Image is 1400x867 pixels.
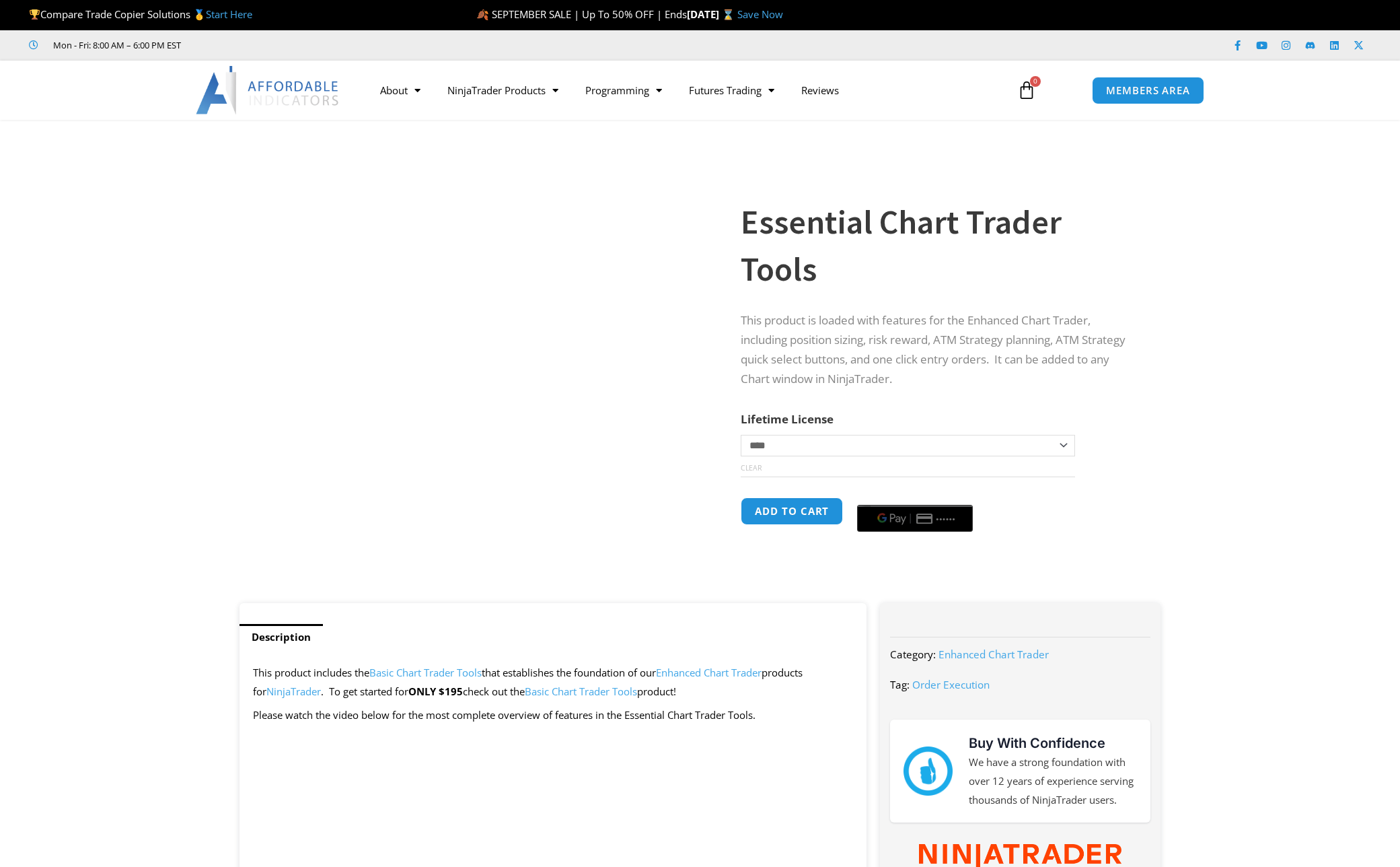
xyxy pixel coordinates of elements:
[1106,85,1190,96] span: MEMBERS AREA
[572,75,675,106] a: Programming
[938,648,1049,661] a: Enhanced Chart Trader
[656,666,762,679] a: Enhanced Chart Trader
[525,685,637,698] a: Basic Chart Trader Tools
[741,199,1134,293] h1: Essential Chart Trader Tools
[196,66,340,114] img: LogoAI | Affordable Indicators – NinjaTrader
[937,514,957,523] text: ••••••
[854,495,975,497] iframe: Secure payment input frame
[408,685,463,698] strong: ONLY $195
[369,666,482,679] a: Basic Chart Trader Tools
[857,505,973,532] button: Buy with GPay
[675,75,788,106] a: Futures Trading
[50,37,181,53] span: Mon - Fri: 8:00 AM – 6:00 PM EST
[253,664,854,701] p: This product includes the that establishes the foundation of our products for . To get started for
[969,753,1137,810] p: We have a strong foundation with over 12 years of experience serving thousands of NinjaTrader users.
[367,75,1002,106] nav: Menu
[890,678,910,691] span: Tag:
[463,685,676,698] span: check out the product!
[266,685,321,698] a: NinjaTrader
[741,497,843,525] button: Add to cart
[1030,76,1041,87] span: 0
[890,648,936,661] span: Category:
[29,7,252,21] span: Compare Trade Copier Solutions 🥇
[434,75,572,106] a: NinjaTrader Products
[206,7,252,21] a: Start Here
[969,733,1137,753] h3: Buy With Confidence
[30,9,40,20] img: 🏆
[912,678,990,691] a: Order Execution
[200,38,402,52] iframe: Customer reviews powered by Trustpilot
[1092,77,1204,104] a: MEMBERS AREA
[741,463,762,473] a: Clear options
[741,311,1134,389] p: This product is loaded with features for the Enhanced Chart Trader, including position sizing, ri...
[741,411,834,427] label: Lifetime License
[788,75,852,106] a: Reviews
[687,7,737,21] strong: [DATE] ⌛
[476,7,687,21] span: 🍂 SEPTEMBER SALE | Up To 50% OFF | Ends
[253,706,854,725] p: Please watch the video below for the most complete overview of features in the Essential Chart Tr...
[737,7,783,21] a: Save Now
[240,624,323,650] a: Description
[367,75,434,106] a: About
[997,71,1056,110] a: 0
[904,747,952,795] img: mark thumbs good 43913 | Affordable Indicators – NinjaTrader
